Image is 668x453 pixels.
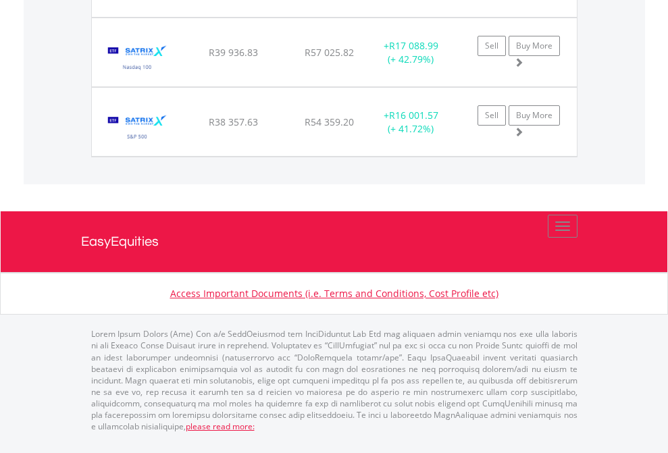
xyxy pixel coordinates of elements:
a: Buy More [509,36,560,56]
span: R39 936.83 [209,46,258,59]
a: EasyEquities [81,211,588,272]
span: R54 359.20 [305,115,354,128]
a: Sell [478,105,506,126]
a: please read more: [186,421,255,432]
span: R17 088.99 [389,39,438,52]
a: Buy More [509,105,560,126]
img: TFSA.STX500.png [99,105,176,153]
span: R38 357.63 [209,115,258,128]
span: R16 001.57 [389,109,438,122]
div: + (+ 42.79%) [369,39,453,66]
div: + (+ 41.72%) [369,109,453,136]
a: Access Important Documents (i.e. Terms and Conditions, Cost Profile etc) [170,287,498,300]
a: Sell [478,36,506,56]
span: R57 025.82 [305,46,354,59]
img: TFSA.STXNDQ.png [99,35,176,83]
p: Lorem Ipsum Dolors (Ame) Con a/e SeddOeiusmod tem InciDiduntut Lab Etd mag aliquaen admin veniamq... [91,328,577,432]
